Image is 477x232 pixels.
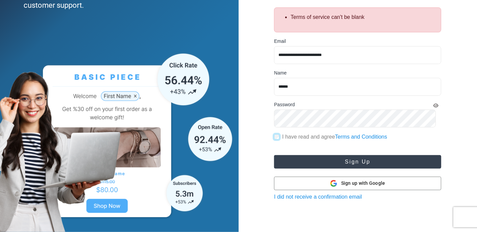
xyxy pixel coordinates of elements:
[274,101,295,108] label: Password
[433,103,439,108] i: Show Password
[335,134,387,140] a: Terms and Conditions
[282,133,387,141] label: I have read and agree
[341,180,385,187] span: Sign up with Google
[274,194,362,200] a: I did not receive a confirmation email
[274,155,441,169] button: Sign Up
[291,13,436,21] li: Terms of service can't be blank
[274,69,287,77] label: Name
[274,38,286,45] label: Email
[274,177,441,190] button: Sign up with Google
